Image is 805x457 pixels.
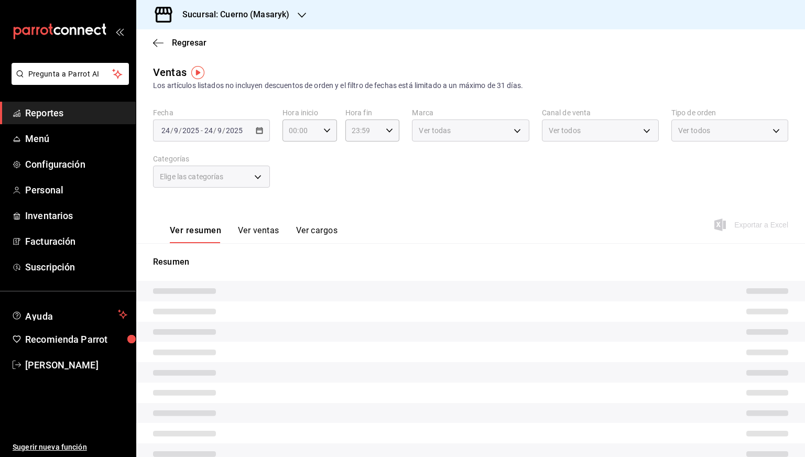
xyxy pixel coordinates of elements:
[115,27,124,36] button: open_drawer_menu
[25,157,127,171] span: Configuración
[678,125,710,136] span: Ver todos
[222,126,225,135] span: /
[160,171,224,182] span: Elige las categorías
[191,66,204,79] img: Tooltip marker
[173,126,179,135] input: --
[13,442,127,453] span: Sugerir nueva función
[213,126,216,135] span: /
[25,106,127,120] span: Reportes
[172,38,206,48] span: Regresar
[25,332,127,346] span: Recomienda Parrot
[25,183,127,197] span: Personal
[170,225,338,243] div: navigation tabs
[7,76,129,87] a: Pregunta a Parrot AI
[25,358,127,372] span: [PERSON_NAME]
[25,132,127,146] span: Menú
[25,260,127,274] span: Suscripción
[170,126,173,135] span: /
[161,126,170,135] input: --
[25,234,127,248] span: Facturación
[225,126,243,135] input: ----
[174,8,289,21] h3: Sucursal: Cuerno (Masaryk)
[153,80,788,91] div: Los artículos listados no incluyen descuentos de orden y el filtro de fechas está limitado a un m...
[204,126,213,135] input: --
[28,69,113,80] span: Pregunta a Parrot AI
[179,126,182,135] span: /
[549,125,581,136] span: Ver todos
[282,109,337,116] label: Hora inicio
[412,109,529,116] label: Marca
[671,109,788,116] label: Tipo de orden
[238,225,279,243] button: Ver ventas
[201,126,203,135] span: -
[182,126,200,135] input: ----
[296,225,338,243] button: Ver cargos
[542,109,659,116] label: Canal de venta
[419,125,451,136] span: Ver todas
[153,38,206,48] button: Regresar
[153,64,187,80] div: Ventas
[170,225,221,243] button: Ver resumen
[153,155,270,162] label: Categorías
[153,109,270,116] label: Fecha
[25,209,127,223] span: Inventarios
[217,126,222,135] input: --
[25,308,114,321] span: Ayuda
[12,63,129,85] button: Pregunta a Parrot AI
[153,256,788,268] p: Resumen
[345,109,400,116] label: Hora fin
